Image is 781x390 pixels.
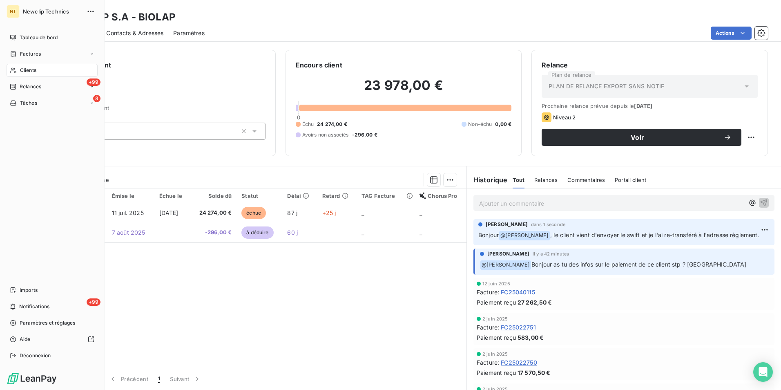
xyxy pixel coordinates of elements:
[513,177,525,183] span: Tout
[480,260,531,270] span: @ [PERSON_NAME]
[467,175,508,185] h6: Historique
[302,131,349,139] span: Avoirs non associés
[165,370,206,388] button: Suivant
[87,78,100,86] span: +99
[173,29,205,37] span: Paramètres
[753,362,773,382] div: Open Intercom Messenger
[103,128,109,135] input: Ajouter une valeur
[112,209,144,216] span: 11 juil. 2025
[482,316,508,321] span: 2 juin 2025
[550,231,759,238] span: , le client vient d'envoyer le swift et je l'ai re-transféré à l'adresse règlement.
[241,193,277,199] div: Statut
[477,288,499,296] span: Facture :
[501,323,536,332] span: FC25022751
[158,375,160,383] span: 1
[241,207,266,219] span: échue
[20,34,58,41] span: Tableau de bord
[567,177,605,183] span: Commentaires
[49,60,266,70] h6: Informations client
[533,251,569,256] span: il y a 42 minutes
[317,121,347,128] span: 24 274,00 €
[501,358,537,367] span: FC25022750
[7,5,20,18] div: NT
[501,288,535,296] span: FC25040115
[195,193,232,199] div: Solde dû
[241,226,273,239] span: à déduire
[361,209,364,216] span: _
[468,121,492,128] span: Non-échu
[20,352,51,359] span: Déconnexion
[549,82,664,90] span: PLAN DE RELANCE EXPORT SANS NOTIF
[296,60,342,70] h6: Encours client
[195,209,232,217] span: 24 274,00 €
[495,121,511,128] span: 0,00 €
[66,105,266,116] span: Propriétés Client
[20,287,38,294] span: Imports
[499,231,550,240] span: @ [PERSON_NAME]
[195,229,232,237] span: -296,00 €
[477,333,516,342] span: Paiement reçu
[711,27,752,40] button: Actions
[20,319,75,327] span: Paramètres et réglages
[477,298,516,307] span: Paiement reçu
[20,67,36,74] span: Clients
[542,60,758,70] h6: Relance
[296,77,512,102] h2: 23 978,00 €
[19,303,49,310] span: Notifications
[112,229,145,236] span: 7 août 2025
[420,229,422,236] span: _
[20,336,31,343] span: Aide
[487,250,529,258] span: [PERSON_NAME]
[542,129,741,146] button: Voir
[518,298,552,307] span: 27 262,50 €
[20,83,41,90] span: Relances
[420,193,462,199] div: Chorus Pro
[72,10,176,25] h3: BIOLAP S.A - BIOLAP
[352,131,377,139] span: -296,00 €
[615,177,646,183] span: Portail client
[20,99,37,107] span: Tâches
[478,231,499,238] span: Bonjour
[302,121,314,128] span: Échu
[534,177,558,183] span: Relances
[159,209,179,216] span: [DATE]
[486,221,528,228] span: [PERSON_NAME]
[287,229,298,236] span: 60 j
[287,209,297,216] span: 87 j
[553,114,576,121] span: Niveau 2
[531,222,565,227] span: dans 1 seconde
[531,261,746,268] span: Bonjour as tu des infos sur le paiement de ce client stp ? [GEOGRAPHIC_DATA]
[7,372,57,385] img: Logo LeanPay
[104,370,153,388] button: Précédent
[477,368,516,377] span: Paiement reçu
[542,103,758,109] span: Prochaine relance prévue depuis le
[518,333,544,342] span: 583,00 €
[477,323,499,332] span: Facture :
[112,193,150,199] div: Émise le
[482,281,510,286] span: 12 juin 2025
[518,368,551,377] span: 17 570,50 €
[106,29,163,37] span: Contacts & Adresses
[551,134,723,141] span: Voir
[322,193,352,199] div: Retard
[87,298,100,306] span: +99
[477,358,499,367] span: Facture :
[634,103,652,109] span: [DATE]
[361,229,364,236] span: _
[322,209,336,216] span: +25 j
[361,193,410,199] div: TAG Facture
[153,370,165,388] button: 1
[420,209,422,216] span: _
[159,193,185,199] div: Échue le
[482,352,508,356] span: 2 juin 2025
[23,8,82,15] span: Newclip Technics
[93,95,100,102] span: 8
[287,193,312,199] div: Délai
[297,114,300,121] span: 0
[20,50,41,58] span: Factures
[7,333,98,346] a: Aide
